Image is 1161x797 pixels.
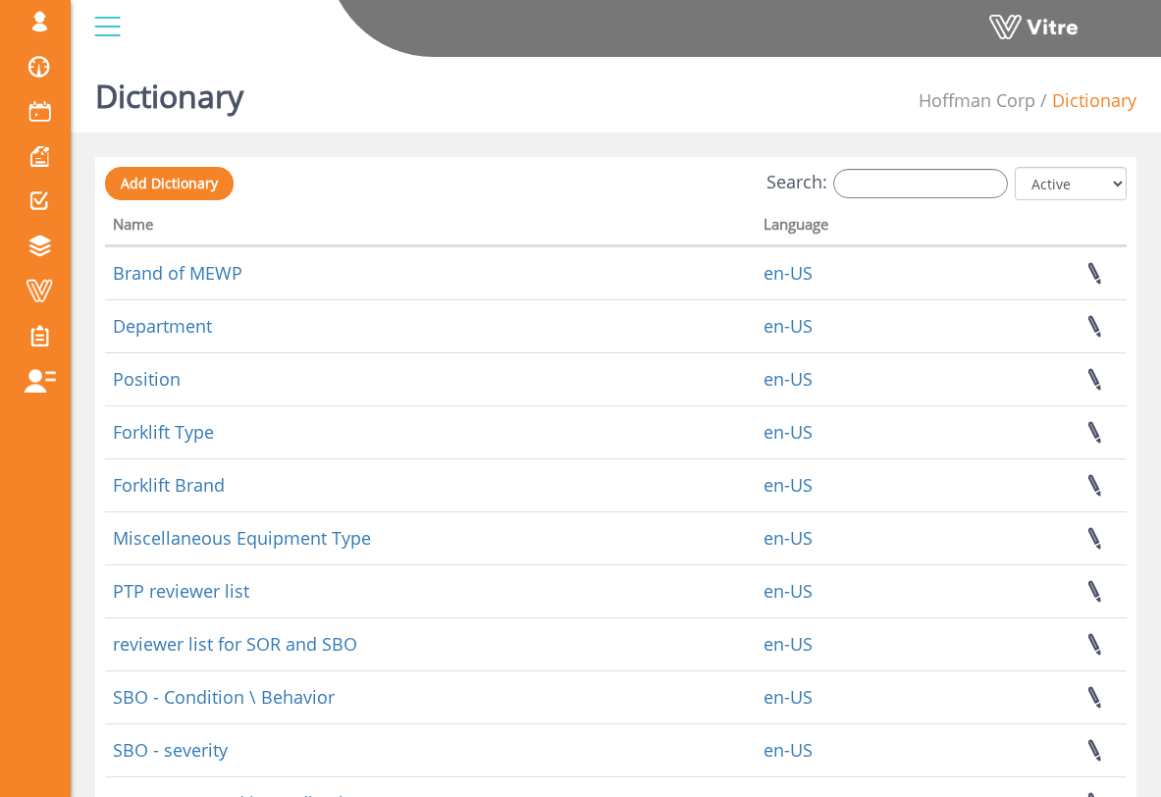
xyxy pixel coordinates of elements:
a: en-US [764,579,813,603]
a: reviewer list for SOR and SBO [113,632,357,656]
a: Department [113,314,212,338]
h1: Dictionary [95,49,243,133]
a: Miscellaneous Equipment Type [113,526,371,550]
a: PTP reviewer list‏‏ [113,579,249,603]
li: Dictionary [1035,88,1136,114]
a: en-US [764,738,813,762]
a: en-US [764,261,813,285]
a: Position [113,367,181,391]
a: Forklift Brand [113,473,225,497]
a: Forklift Type [113,420,214,444]
a: en-US [764,685,813,709]
a: SBO - severity [113,738,228,762]
span: 210 [919,88,1035,112]
th: Name [105,209,756,246]
a: Add Dictionary [105,167,234,200]
a: en-US [764,473,813,497]
th: Language [756,209,964,246]
a: en-US [764,526,813,550]
a: en-US [764,632,813,656]
a: en-US [764,314,813,338]
span: Add Dictionary [121,174,218,192]
a: SBO - Condition \ Behavior [113,685,335,709]
a: en-US [764,367,813,391]
input: Search: [833,169,1008,198]
a: en-US [764,420,813,444]
label: Search: [766,169,1008,198]
a: Brand of MEWP [113,261,242,285]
